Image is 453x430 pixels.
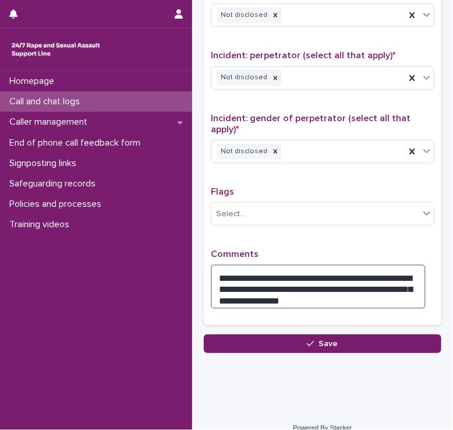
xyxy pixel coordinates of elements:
div: Not disclosed [217,8,269,23]
p: Training videos [5,219,79,230]
span: Save [319,340,338,348]
p: End of phone call feedback form [5,138,150,149]
div: Not disclosed [217,70,269,86]
div: Not disclosed [217,144,269,160]
p: Policies and processes [5,199,111,210]
span: Incident: perpetrator (select all that apply) [211,51,395,60]
span: Incident: gender of perpetrator (select all that apply) [211,114,410,134]
p: Safeguarding records [5,178,105,189]
span: Comments [211,249,259,259]
p: Homepage [5,76,63,87]
p: Caller management [5,117,97,128]
div: Select... [216,208,245,220]
button: Save [204,334,441,353]
p: Signposting links [5,158,86,169]
span: Flags [211,187,234,196]
p: Call and chat logs [5,96,89,107]
img: rhQMoQhaT3yELyF149Cw [9,38,102,61]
